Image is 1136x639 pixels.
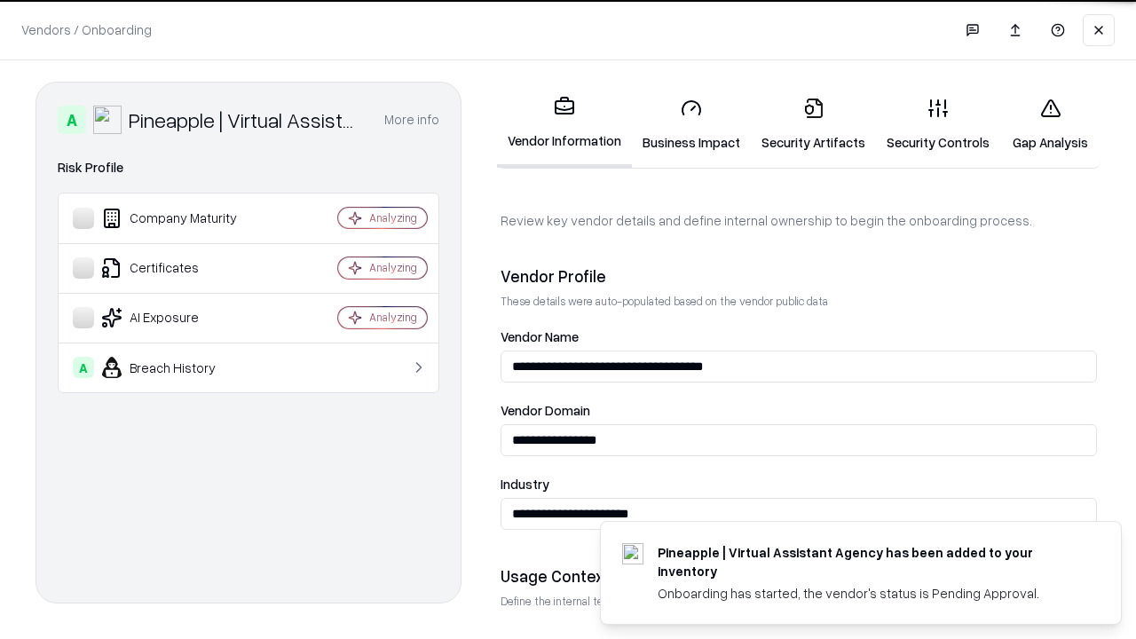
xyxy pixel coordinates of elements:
[73,208,285,229] div: Company Maturity
[73,257,285,279] div: Certificates
[73,357,285,378] div: Breach History
[369,310,417,325] div: Analyzing
[369,210,417,225] div: Analyzing
[501,404,1097,417] label: Vendor Domain
[58,157,439,178] div: Risk Profile
[369,260,417,275] div: Analyzing
[384,104,439,136] button: More info
[876,83,1000,166] a: Security Controls
[501,565,1097,587] div: Usage Context
[658,584,1078,603] div: Onboarding has started, the vendor's status is Pending Approval.
[21,20,152,39] p: Vendors / Onboarding
[501,265,1097,287] div: Vendor Profile
[93,106,122,134] img: Pineapple | Virtual Assistant Agency
[622,543,643,564] img: trypineapple.com
[501,211,1097,230] p: Review key vendor details and define internal ownership to begin the onboarding process.
[1000,83,1100,166] a: Gap Analysis
[73,357,94,378] div: A
[58,106,86,134] div: A
[501,294,1097,309] p: These details were auto-populated based on the vendor public data
[501,330,1097,343] label: Vendor Name
[129,106,363,134] div: Pineapple | Virtual Assistant Agency
[497,82,632,168] a: Vendor Information
[751,83,876,166] a: Security Artifacts
[501,477,1097,491] label: Industry
[632,83,751,166] a: Business Impact
[73,307,285,328] div: AI Exposure
[658,543,1078,580] div: Pineapple | Virtual Assistant Agency has been added to your inventory
[501,594,1097,609] p: Define the internal team and reason for using this vendor. This helps assess business relevance a...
